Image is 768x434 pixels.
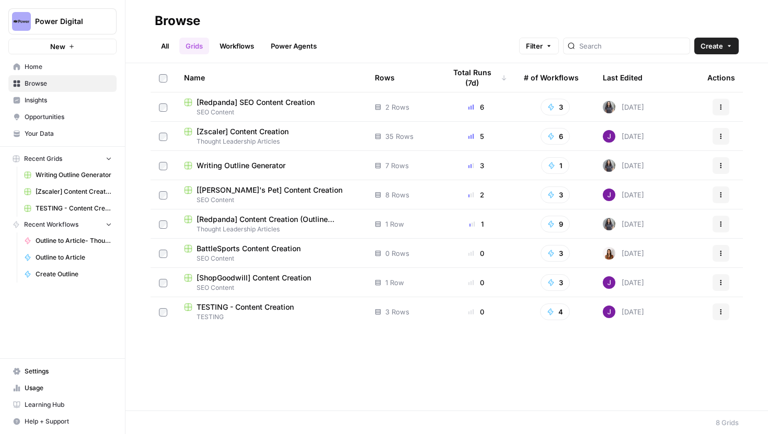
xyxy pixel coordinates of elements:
[540,303,570,320] button: 4
[603,306,644,318] div: [DATE]
[197,273,311,283] span: [ShopGoodwill] Content Creation
[213,38,260,54] a: Workflows
[19,167,117,183] a: Writing Outline Generator
[603,130,615,143] img: nj1ssy6o3lyd6ijko0eoja4aphzn
[445,63,507,92] div: Total Runs (7d)
[184,243,358,263] a: BattleSports Content CreationSEO Content
[385,248,409,259] span: 0 Rows
[184,160,358,171] a: Writing Outline Generator
[25,400,112,409] span: Learning Hub
[579,41,685,51] input: Search
[24,154,62,163] span: Recent Grids
[8,92,117,109] a: Insights
[445,102,507,112] div: 6
[526,41,543,51] span: Filter
[25,383,112,393] span: Usage
[184,225,358,234] span: Thought Leadership Articles
[35,16,98,27] span: Power Digital
[375,63,395,92] div: Rows
[519,38,559,54] button: Filter
[184,63,358,92] div: Name
[541,245,570,262] button: 3
[603,189,644,201] div: [DATE]
[197,185,342,195] span: [[PERSON_NAME]'s Pet] Content Creation
[445,160,507,171] div: 3
[385,190,409,200] span: 8 Rows
[197,243,301,254] span: BattleSports Content Creation
[603,276,644,289] div: [DATE]
[155,13,200,29] div: Browse
[541,128,570,145] button: 6
[694,38,739,54] button: Create
[8,217,117,232] button: Recent Workflows
[445,219,507,229] div: 1
[385,219,404,229] span: 1 Row
[541,216,570,232] button: 9
[36,269,112,279] span: Create Outline
[184,273,358,292] a: [ShopGoodwill] Content CreationSEO Content
[603,247,615,260] img: p1bzgn1ftddsb7e41hei5th8zhkm
[716,417,739,428] div: 8 Grids
[603,306,615,318] img: nj1ssy6o3lyd6ijko0eoja4aphzn
[603,159,644,172] div: [DATE]
[19,249,117,266] a: Outline to Article
[50,41,65,52] span: New
[19,266,117,283] a: Create Outline
[12,12,31,31] img: Power Digital Logo
[184,185,358,205] a: [[PERSON_NAME]'s Pet] Content CreationSEO Content
[36,187,112,196] span: [Zscaler] Content Creation
[385,277,404,288] span: 1 Row
[197,126,289,137] span: [Zscaler] Content Creation
[445,131,507,142] div: 5
[385,102,409,112] span: 2 Rows
[184,195,358,205] span: SEO Content
[445,190,507,200] div: 2
[184,137,358,146] span: Thought Leadership Articles
[8,8,117,34] button: Workspace: Power Digital
[701,41,723,51] span: Create
[385,160,409,171] span: 7 Rows
[184,283,358,292] span: SEO Content
[197,302,294,312] span: TESTING - Content Creation
[36,204,112,213] span: TESTING - Content Creation
[184,302,358,322] a: TESTING - Content CreationTESTING
[8,396,117,413] a: Learning Hub
[25,367,112,376] span: Settings
[385,131,414,142] span: 35 Rows
[197,214,358,225] span: [Redpanda] Content Creation (Outline Provided)
[25,129,112,138] span: Your Data
[36,170,112,180] span: Writing Outline Generator
[603,218,644,230] div: [DATE]
[184,254,358,263] span: SEO Content
[385,307,409,317] span: 3 Rows
[603,101,644,113] div: [DATE]
[25,96,112,105] span: Insights
[541,157,569,174] button: 1
[603,218,615,230] img: jr829soo748j3aun7ehv67oypzvm
[19,183,117,200] a: [Zscaler] Content Creation
[603,101,615,113] img: jr829soo748j3aun7ehv67oypzvm
[603,63,643,92] div: Last Edited
[8,413,117,430] button: Help + Support
[8,109,117,125] a: Opportunities
[265,38,323,54] a: Power Agents
[184,312,358,322] span: TESTING
[24,220,78,229] span: Recent Workflows
[184,214,358,234] a: [Redpanda] Content Creation (Outline Provided)Thought Leadership Articles
[184,108,358,117] span: SEO Content
[19,232,117,249] a: Outline to Article- Thought Leadership
[603,189,615,201] img: nj1ssy6o3lyd6ijko0eoja4aphzn
[155,38,175,54] a: All
[25,417,112,426] span: Help + Support
[184,97,358,117] a: [Redpanda] SEO Content CreationSEO Content
[445,307,507,317] div: 0
[603,276,615,289] img: nj1ssy6o3lyd6ijko0eoja4aphzn
[8,380,117,396] a: Usage
[603,247,644,260] div: [DATE]
[445,248,507,259] div: 0
[179,38,209,54] a: Grids
[19,200,117,217] a: TESTING - Content Creation
[541,186,570,203] button: 3
[8,363,117,380] a: Settings
[541,99,570,115] button: 3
